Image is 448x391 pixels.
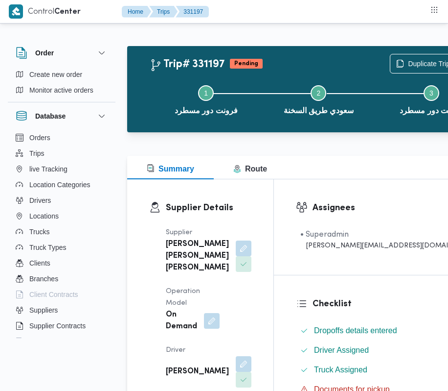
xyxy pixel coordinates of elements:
button: Truck Types [12,240,112,255]
h3: Database [35,110,66,122]
span: Operation Model [166,288,200,306]
span: Summary [147,165,194,173]
b: [PERSON_NAME] [166,366,229,378]
span: Client Contracts [29,289,78,300]
b: On Demand [166,309,197,333]
span: Route [233,165,267,173]
button: Database [16,110,108,122]
span: Pending [230,59,263,69]
b: Center [54,8,81,16]
span: Supplier [166,229,192,236]
span: سعودي طريق السخنة [284,105,354,117]
button: Branches [12,271,112,287]
span: Dropoffs details entered [314,326,397,335]
img: X8yXhbKr1z7QwAAAABJRU5ErkJggg== [9,4,23,19]
span: Location Categories [29,179,90,191]
button: Monitor active orders [12,82,112,98]
span: Truck Assigned [314,366,367,374]
h3: Supplier Details [166,201,251,215]
h2: Trip# 331197 [150,58,225,71]
span: Trucks [29,226,49,238]
button: فرونت دور مسطرد [150,73,262,124]
button: Drivers [12,193,112,208]
span: فرونت دور مسطرد [175,105,238,117]
button: Location Categories [12,177,112,193]
button: Client Contracts [12,287,112,302]
span: Truck Types [29,242,66,253]
b: [PERSON_NAME] [PERSON_NAME] [PERSON_NAME] [166,239,229,274]
button: Order [16,47,108,59]
button: Trips [12,146,112,161]
button: Home [122,6,151,18]
button: Create new order [12,67,112,82]
span: Locations [29,210,59,222]
button: Locations [12,208,112,224]
button: Orders [12,130,112,146]
button: 331197 [176,6,209,18]
h3: Order [35,47,54,59]
span: Drivers [29,195,51,206]
span: Clients [29,257,50,269]
span: Trips [29,147,45,159]
span: Supplier Contracts [29,320,86,332]
span: Dropoffs details entered [314,325,397,337]
div: Order [8,67,115,102]
button: Devices [12,334,112,349]
span: 1 [204,89,208,97]
div: Database [8,130,115,342]
span: Create new order [29,69,82,80]
span: live Tracking [29,163,67,175]
button: Clients [12,255,112,271]
span: Suppliers [29,304,58,316]
button: Suppliers [12,302,112,318]
span: Devices [29,336,54,347]
button: سعودي طريق السخنة [262,73,375,124]
span: Driver Assigned [314,344,369,356]
span: Branches [29,273,58,285]
button: Supplier Contracts [12,318,112,334]
button: live Tracking [12,161,112,177]
span: 2 [317,89,321,97]
span: 3 [429,89,433,97]
span: Driver Assigned [314,346,369,354]
span: Monitor active orders [29,84,93,96]
span: Orders [29,132,50,144]
b: Pending [234,61,258,67]
button: Trips [149,6,178,18]
span: Driver [166,347,185,353]
button: Trucks [12,224,112,240]
span: Truck Assigned [314,364,367,376]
